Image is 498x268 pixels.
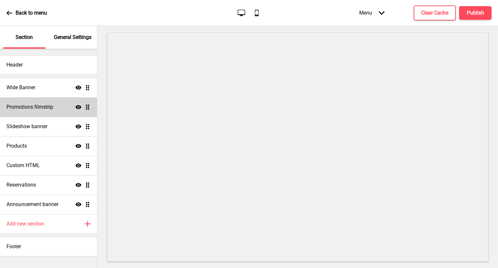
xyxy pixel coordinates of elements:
h4: Footer [6,243,21,250]
h4: Slideshow banner [6,123,47,130]
h4: Custom HTML [6,162,40,169]
h4: Wide Banner [6,84,35,91]
h4: Reservations [6,181,36,189]
a: Back to menu [6,4,47,22]
h4: Publish [467,9,484,17]
h4: Promotions filmstrip [6,104,53,111]
h4: Clear Cache [421,9,448,17]
p: Section [16,34,33,41]
div: Menu [353,3,391,22]
h4: Add new section [6,220,44,227]
h4: Header [6,61,23,68]
h4: Products [6,142,27,150]
button: Publish [459,6,492,20]
p: General Settings [54,34,91,41]
button: Clear Cache [414,6,456,20]
p: Back to menu [16,9,47,17]
h4: Announcement banner [6,201,58,208]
